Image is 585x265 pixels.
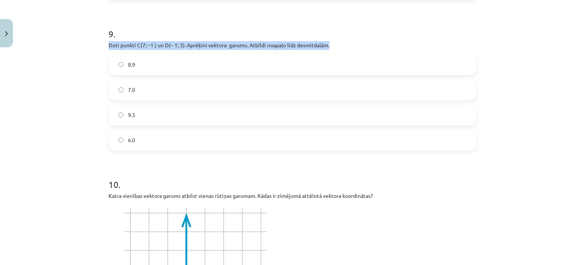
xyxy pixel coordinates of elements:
[118,138,123,143] input: 6.0
[109,41,476,50] p: Doti punkti C(7; –1 ) un D(– 1; 3). Aprēķini vektora ﻿ ﻿ garumu. Atbildi noapaļo līdz desmitdaļām.
[109,15,476,39] h1: 9 .
[5,31,8,36] img: icon-close-lesson-0947bae3869378f0d4975bcd49f059093ad1ed9edebbc8119c70593378902aed.svg
[128,136,135,144] span: 6.0
[118,87,123,92] input: 7.0
[109,166,476,190] h1: 10 .
[118,62,123,67] input: 8.9
[128,86,135,94] span: 7.0
[128,111,135,119] span: 9.5
[128,61,135,69] span: 8.9
[118,112,123,117] input: 9.5
[109,192,476,200] p: Katra vienības vektora garums atbilst vienas rūtiņas garumam. Kādas ir zīmējumā attēlotā vektora ...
